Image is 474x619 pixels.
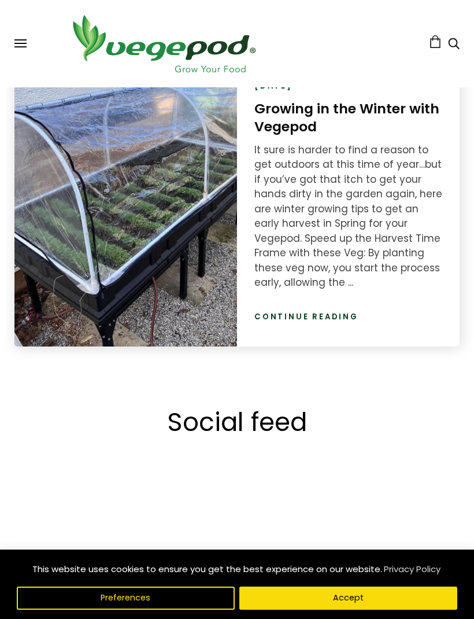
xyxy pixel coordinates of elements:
a: Privacy Policy (opens in a new tab) [382,559,442,580]
a: Continue reading [254,311,358,323]
img: Vegepod [62,12,265,76]
button: Accept [239,587,457,610]
a: Growing in the Winter with Vegepod [254,99,439,136]
span: This website uses cookies to ensure you get the best experience on our website. [32,563,382,575]
a: Search [448,39,460,51]
button: Preferences [17,587,235,610]
div: It sure is harder to find a reason to get outdoors at this time of year…but if you’ve got that it... [254,143,442,290]
h2: Social feed [23,404,451,440]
